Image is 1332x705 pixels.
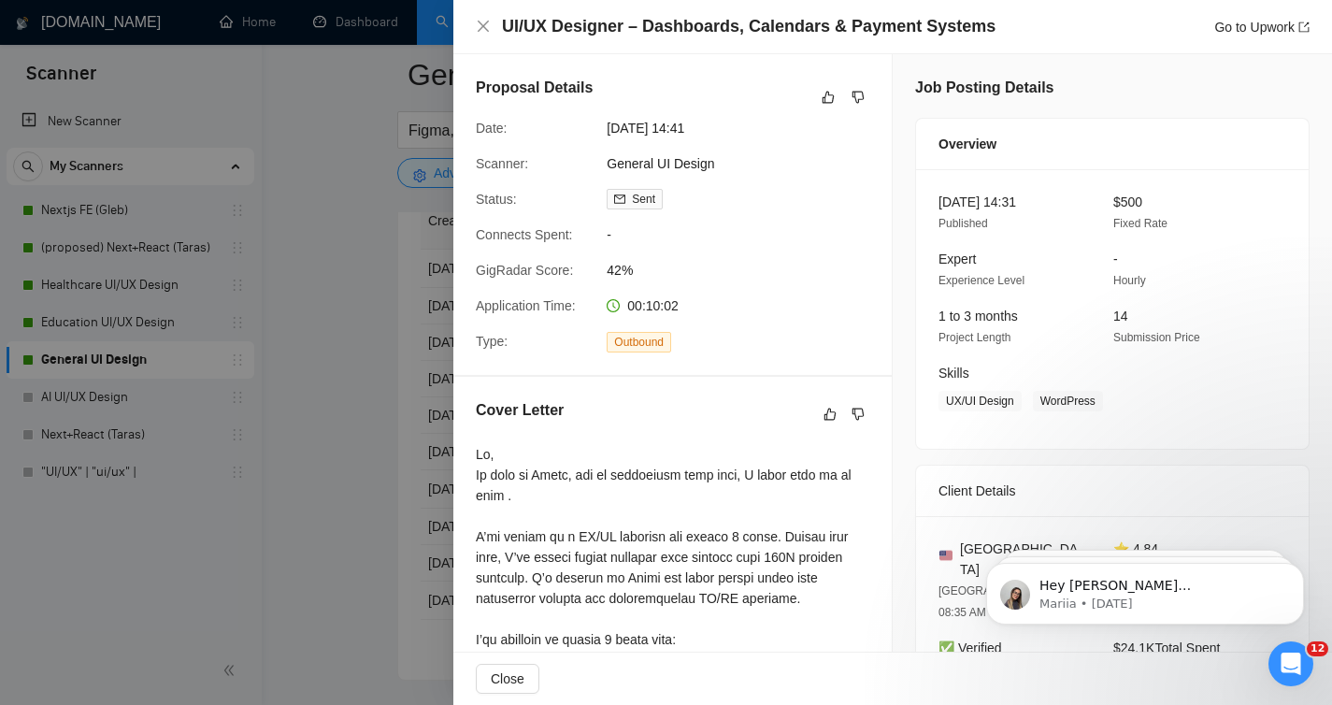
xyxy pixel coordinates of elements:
span: [GEOGRAPHIC_DATA] 08:35 AM [938,584,1055,619]
button: like [819,403,841,425]
span: - [607,224,887,245]
span: like [822,90,835,105]
span: Published [938,217,988,230]
span: close [476,19,491,34]
h5: Job Posting Details [915,77,1053,99]
span: dislike [852,90,865,105]
span: 1 to 3 months [938,309,1018,324]
span: [DATE] 14:41 [607,118,887,138]
img: 🇺🇸 [939,549,952,562]
span: General UI Design [607,153,887,174]
span: clock-circle [607,299,620,312]
span: WordPress [1033,391,1103,411]
span: Sent [632,193,655,206]
span: Expert [938,252,976,266]
span: ✅ Verified [938,640,1002,655]
span: $500 [1113,194,1142,209]
span: Connects Spent: [476,227,573,242]
button: Close [476,19,491,35]
span: 14 [1113,309,1128,324]
span: 00:10:02 [627,298,679,313]
span: Experience Level [938,274,1024,287]
span: GigRadar Score: [476,263,573,278]
span: like [824,407,837,422]
h5: Cover Letter [476,399,564,422]
a: Go to Upworkexport [1214,20,1310,35]
button: like [817,86,839,108]
span: Overview [938,134,996,154]
span: mail [614,194,625,205]
div: Client Details [938,466,1286,516]
span: 12 [1307,641,1328,656]
h5: Proposal Details [476,77,593,99]
iframe: Intercom notifications message [958,524,1332,655]
span: UX/UI Design [938,391,1022,411]
button: dislike [847,403,869,425]
span: Application Time: [476,298,576,313]
span: Outbound [607,332,671,352]
span: Submission Price [1113,331,1200,344]
span: Close [491,669,524,689]
span: - [1113,252,1118,266]
span: [DATE] 14:31 [938,194,1016,209]
span: Date: [476,121,507,136]
span: Hourly [1113,274,1146,287]
h4: UI/UX Designer – Dashboards, Calendars & Payment Systems [502,15,995,38]
button: Close [476,664,539,694]
button: dislike [847,86,869,108]
span: Project Length [938,331,1010,344]
span: Skills [938,366,969,381]
span: Scanner: [476,156,528,171]
span: Type: [476,334,508,349]
span: 42% [607,260,887,281]
iframe: Intercom live chat [1268,641,1313,686]
span: Status: [476,192,517,207]
span: dislike [852,407,865,422]
span: Fixed Rate [1113,217,1167,230]
span: export [1298,22,1310,33]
